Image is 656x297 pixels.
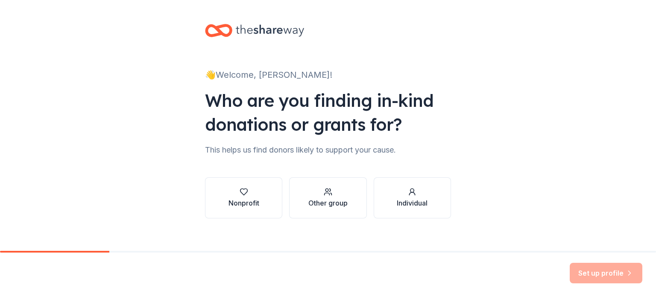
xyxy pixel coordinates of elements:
div: This helps us find donors likely to support your cause. [205,143,451,157]
div: Nonprofit [228,198,259,208]
div: Who are you finding in-kind donations or grants for? [205,88,451,136]
button: Individual [374,177,451,218]
div: Individual [397,198,428,208]
div: Other group [308,198,348,208]
div: 👋 Welcome, [PERSON_NAME]! [205,68,451,82]
button: Nonprofit [205,177,282,218]
button: Other group [289,177,366,218]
